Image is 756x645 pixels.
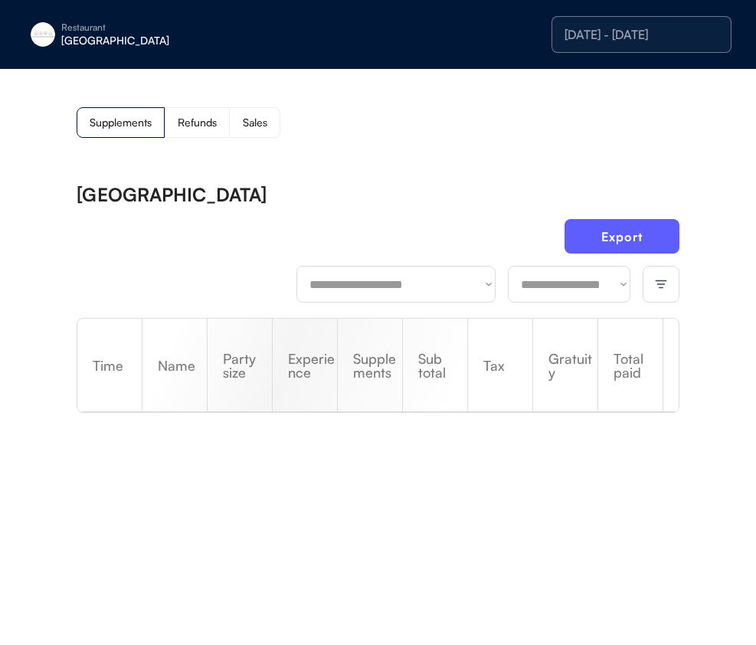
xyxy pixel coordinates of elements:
img: filter-lines.svg [654,277,668,291]
div: Refund [663,324,679,407]
div: Sub total [403,352,467,379]
div: [DATE] - [DATE] [565,28,718,41]
div: Supplements [90,117,152,128]
div: Total paid [598,352,663,379]
div: [GEOGRAPHIC_DATA] [77,185,267,204]
button: Export [565,219,679,254]
div: Supplements [338,352,402,379]
img: eleven-madison-park-new-york-ny-logo-1.jpg [31,22,55,47]
div: Name [142,359,207,372]
div: Gratuity [533,352,597,379]
div: Sales [243,117,267,128]
div: Experience [273,352,337,379]
div: [GEOGRAPHIC_DATA] [61,35,254,46]
div: Refunds [178,117,217,128]
div: Time [77,359,142,372]
div: Restaurant [61,23,254,32]
div: Tax [468,359,532,372]
div: Party size [208,352,272,379]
